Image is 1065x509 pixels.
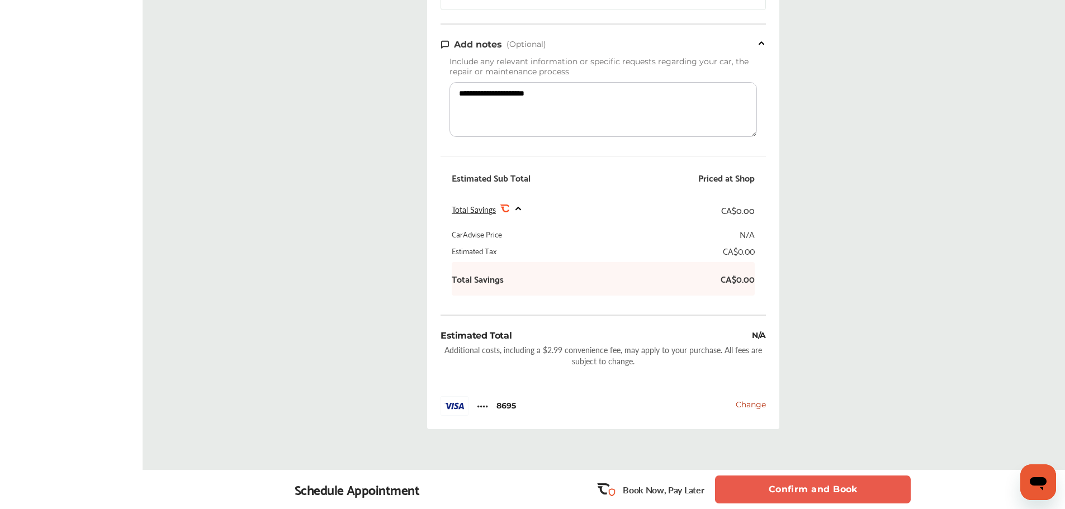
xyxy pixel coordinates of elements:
[752,329,766,342] div: N/A
[736,399,766,410] span: Change
[441,344,766,367] div: Additional costs, including a $2.99 convenience fee, may apply to your purchase. All fees are sub...
[449,56,749,77] span: Include any relevant information or specific requests regarding your car, the repair or maintenan...
[721,202,755,217] div: CA$0.00
[507,39,546,49] span: (Optional)
[723,245,755,256] div: CA$0.00
[623,483,704,496] p: Book Now, Pay Later
[452,172,531,183] div: Estimated Sub Total
[496,401,516,411] span: 8695
[295,482,420,497] div: Schedule Appointment
[441,329,512,342] div: Estimated Total
[441,40,449,49] img: note-icon.db9493fa.svg
[715,475,911,503] button: Confirm and Book
[740,229,755,240] div: N/A
[477,401,488,411] span: 8695
[441,396,468,416] img: Visa.svg
[698,172,755,183] div: Priced at Shop
[454,39,502,50] span: Add notes
[452,204,496,215] span: Total Savings
[452,273,504,284] b: Total Savings
[452,245,496,256] div: Estimated Tax
[452,229,502,240] div: CarAdvise Price
[1020,464,1056,500] iframe: Button to launch messaging window
[721,273,755,284] b: CA$0.00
